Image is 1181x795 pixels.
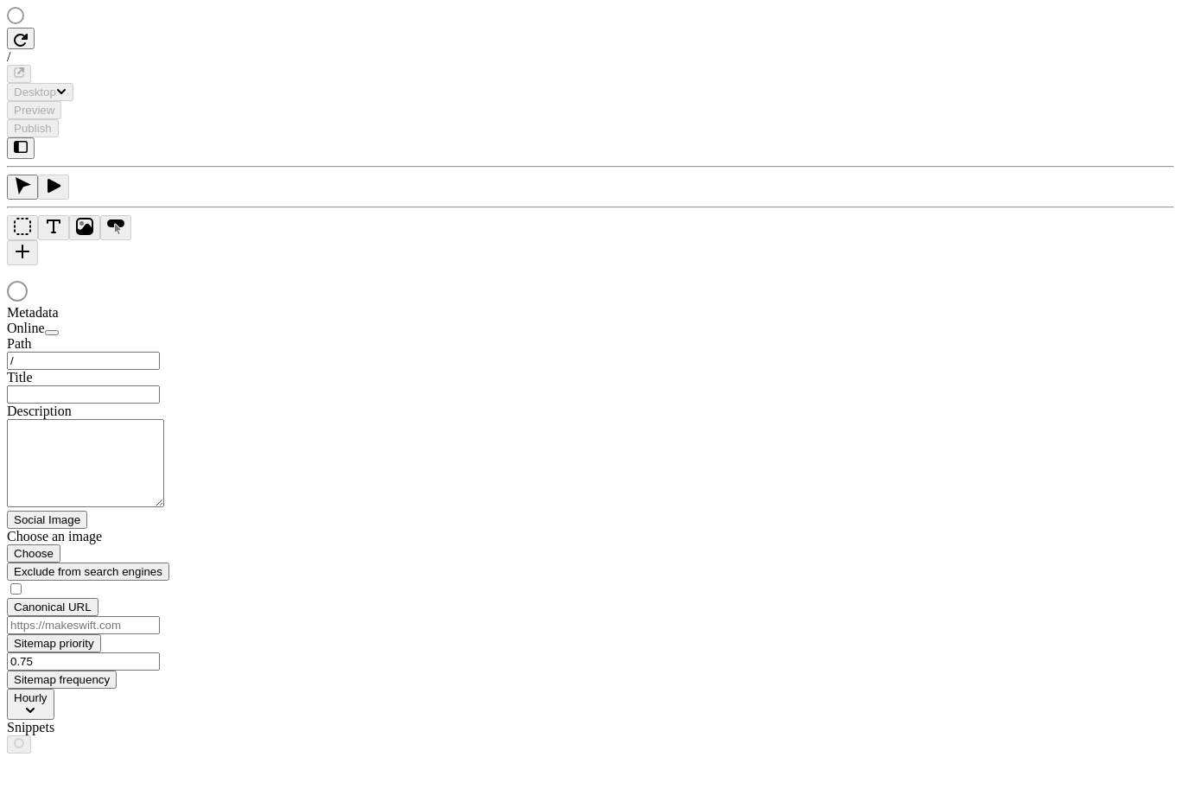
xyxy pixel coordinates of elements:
button: Sitemap frequency [7,671,117,689]
button: Sitemap priority [7,634,101,652]
button: Desktop [7,83,73,101]
button: Image [69,215,100,240]
button: Canonical URL [7,598,98,616]
button: Publish [7,119,59,137]
span: Preview [14,104,54,117]
span: Choose [14,547,54,560]
span: Description [7,404,72,418]
span: Sitemap priority [14,637,94,650]
span: Hourly [14,691,48,704]
button: Exclude from search engines [7,563,169,581]
input: https://makeswift.com [7,616,160,634]
button: Preview [7,101,61,119]
span: Title [7,370,33,385]
span: Publish [14,122,52,135]
span: Social Image [14,513,80,526]
span: Exclude from search engines [14,565,162,578]
span: Path [7,336,31,351]
button: Box [7,215,38,240]
div: Snippets [7,720,214,735]
button: Social Image [7,511,87,529]
span: Desktop [14,86,56,99]
span: Online [7,321,45,335]
button: Choose [7,544,60,563]
button: Text [38,215,69,240]
button: Button [100,215,131,240]
div: Metadata [7,305,214,321]
span: Canonical URL [14,601,92,614]
div: Choose an image [7,529,214,544]
div: / [7,49,1174,65]
span: Sitemap frequency [14,673,110,686]
button: Hourly [7,689,54,720]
